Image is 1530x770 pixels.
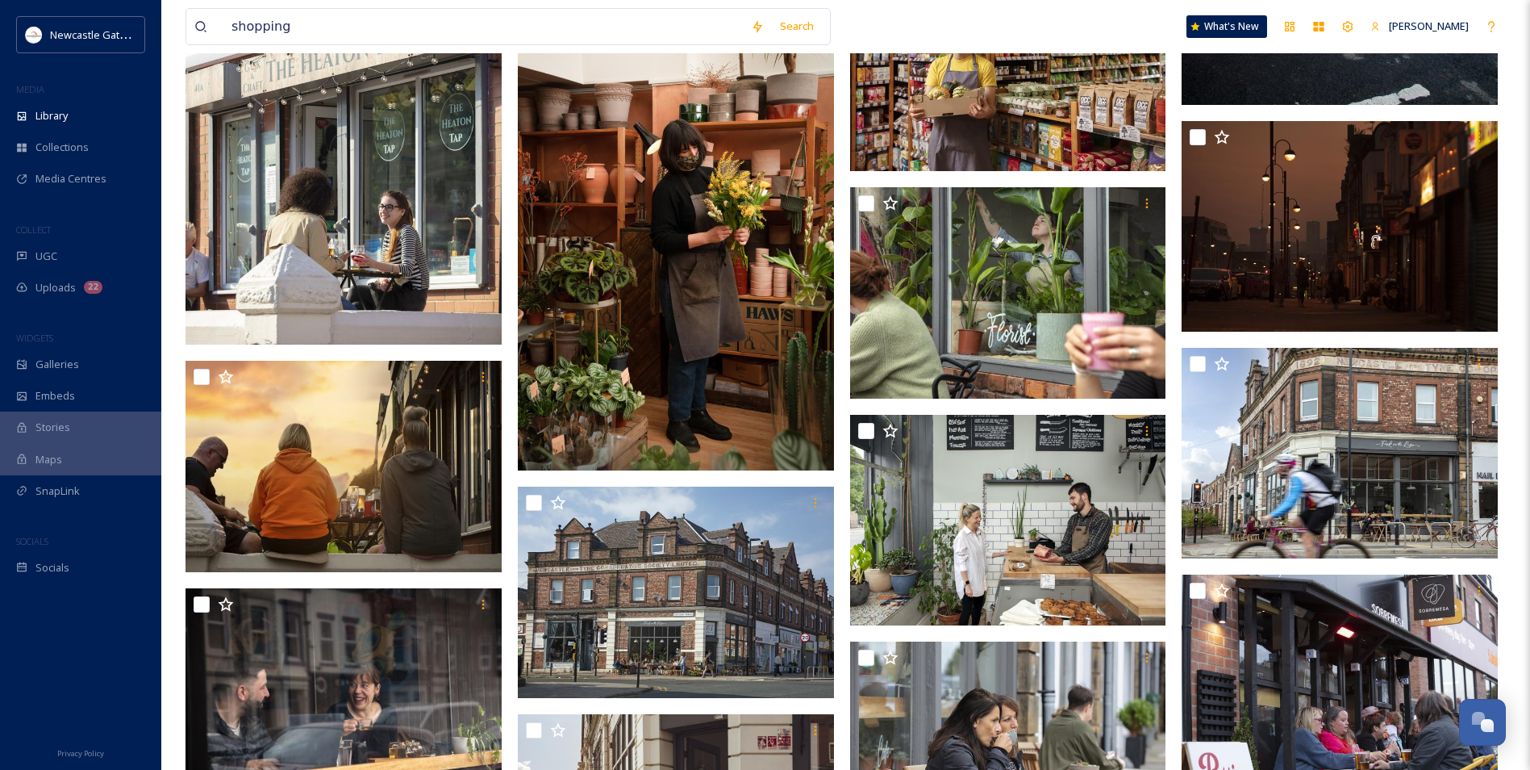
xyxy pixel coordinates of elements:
[35,452,62,467] span: Maps
[35,560,69,575] span: Socials
[35,357,79,372] span: Galleries
[35,483,80,499] span: SnapLink
[35,108,68,123] span: Library
[57,748,104,759] span: Privacy Policy
[35,388,75,404] span: Embeds
[772,10,822,42] div: Search
[186,361,502,572] img: Heaton Tap_Chillingham Road_resized.jpg
[26,27,42,43] img: DqD9wEUd_400x400.jpg
[35,140,89,155] span: Collections
[16,224,51,236] span: COLLECT
[1182,348,1498,559] img: Man on bike_Heaton Road_resized.jpg
[850,187,1166,399] img: Florist_Fork in the Rose_Heaton Road_resized.jpg
[50,27,198,42] span: Newcastle Gateshead Initiative
[16,83,44,95] span: MEDIA
[16,535,48,547] span: SOCIALS
[35,249,57,264] span: UGC
[223,9,743,44] input: Search your library
[16,332,53,344] span: WIDGETS
[1389,19,1469,33] span: [PERSON_NAME]
[84,281,102,294] div: 22
[850,415,1166,626] img: Block and Bottle_Heaton Road_resized.jpg
[35,171,106,186] span: Media Centres
[57,743,104,762] a: Privacy Policy
[1186,15,1267,38] a: What's New
[1362,10,1477,42] a: [PERSON_NAME]
[35,280,76,295] span: Uploads
[35,420,70,435] span: Stories
[1459,699,1506,746] button: Open Chat
[1182,121,1498,333] img: 117Various-Chillngham Rd area.JPG
[518,487,834,698] img: Wide view of Fork in the Rose_Heaton Road_resized.jpg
